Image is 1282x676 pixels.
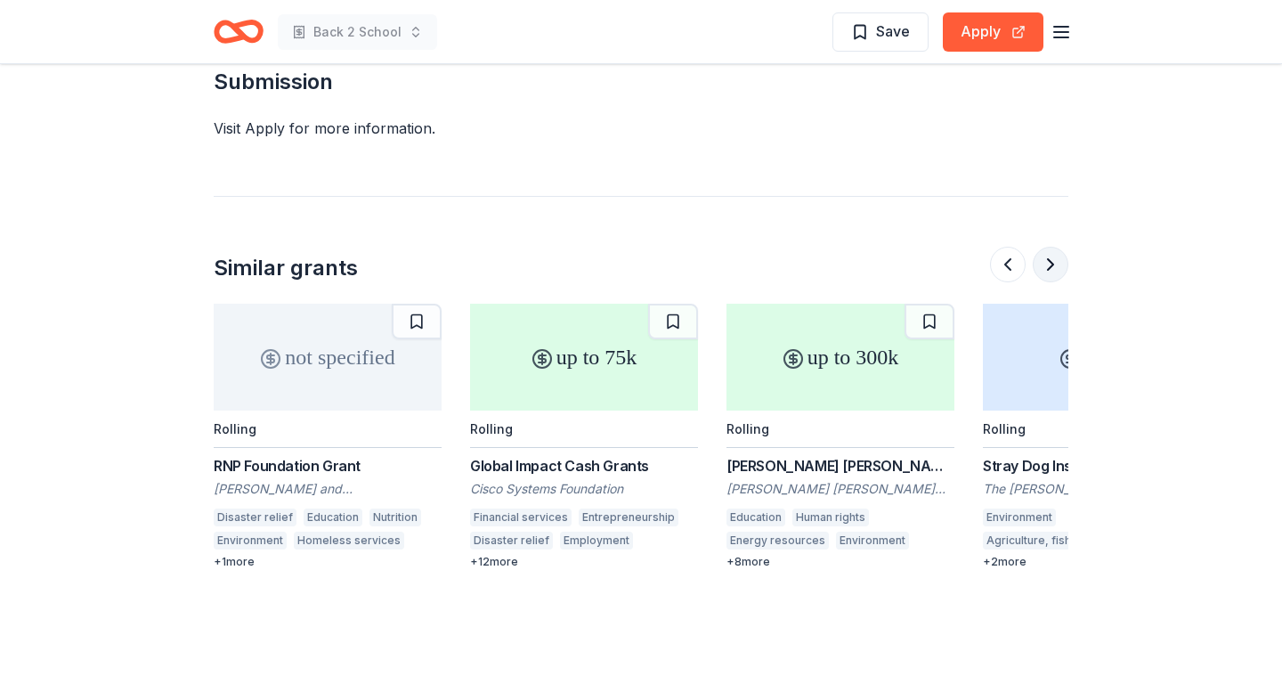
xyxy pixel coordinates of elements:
[304,509,362,526] div: Education
[836,532,909,550] div: Environment
[579,509,678,526] div: Entrepreneurship
[470,480,698,498] div: Cisco Systems Foundation
[214,455,442,476] div: RNP Foundation Grant
[983,304,1211,569] a: 2.5k+RollingStray Dog Institute GrantThe [PERSON_NAME] FoundationEnvironmentAgriculture, fishing ...
[726,509,785,526] div: Education
[726,532,829,550] div: Energy resources
[983,455,1211,476] div: Stray Dog Institute Grant
[214,555,442,569] div: + 1 more
[983,480,1211,498] div: The [PERSON_NAME] Foundation
[214,304,442,411] div: not specified
[470,455,698,476] div: Global Impact Cash Grants
[470,509,572,526] div: Financial services
[369,509,421,526] div: Nutrition
[470,304,698,411] div: up to 75k
[983,555,1211,569] div: + 2 more
[294,532,404,550] div: Homeless services
[726,455,954,476] div: [PERSON_NAME] [PERSON_NAME] [PERSON_NAME] Foundation Grants
[792,509,869,526] div: Human rights
[214,254,358,282] div: Similar grants
[560,532,633,550] div: Employment
[943,12,1043,52] button: Apply
[214,118,1068,139] div: Visit Apply for more information.
[278,14,437,50] button: Back 2 School
[470,555,698,569] div: + 12 more
[726,480,954,498] div: [PERSON_NAME] [PERSON_NAME] [PERSON_NAME] Foundation
[876,20,910,43] span: Save
[214,532,287,550] div: Environment
[726,421,769,436] div: Rolling
[214,509,296,526] div: Disaster relief
[726,555,954,569] div: + 8 more
[983,421,1026,436] div: Rolling
[470,532,553,550] div: Disaster relief
[313,21,402,43] span: Back 2 School
[832,12,929,52] button: Save
[214,480,442,498] div: [PERSON_NAME] and [PERSON_NAME] Foundation
[983,509,1056,526] div: Environment
[470,421,513,436] div: Rolling
[214,304,442,569] a: not specifiedRollingRNP Foundation Grant[PERSON_NAME] and [PERSON_NAME] FoundationDisaster relief...
[983,532,1159,550] div: Agriculture, fishing and forestry
[726,304,954,569] a: up to 300kRolling[PERSON_NAME] [PERSON_NAME] [PERSON_NAME] Foundation Grants[PERSON_NAME] [PERSON...
[214,68,1068,96] h2: Submission
[726,304,954,411] div: up to 300k
[214,11,264,53] a: Home
[214,421,256,436] div: Rolling
[470,304,698,569] a: up to 75kRollingGlobal Impact Cash GrantsCisco Systems FoundationFinancial servicesEntrepreneursh...
[983,304,1211,411] div: 2.5k+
